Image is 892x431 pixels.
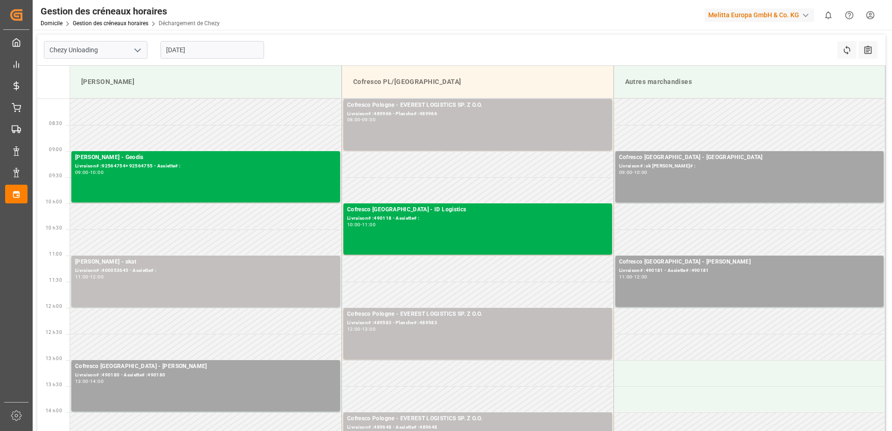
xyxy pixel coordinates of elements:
[90,275,104,279] div: 12:00
[46,199,62,204] span: 10 h 00
[89,275,90,279] div: -
[46,408,62,413] span: 14 h 00
[41,20,63,27] a: Domicile
[361,222,362,227] div: -
[73,20,148,27] a: Gestion des créneaux horaires
[362,327,376,331] div: 13:00
[75,267,336,275] div: Livraison# :400053645 - Assiette# :
[46,225,62,230] span: 10 h 30
[89,170,90,174] div: -
[619,162,880,170] div: Livraison# :ok [PERSON_NAME]# :
[349,73,606,90] div: Cofresco PL/[GEOGRAPHIC_DATA]
[46,330,62,335] span: 12 h 30
[347,101,608,110] div: Cofresco Pologne - EVEREST LOGISTICS SP. Z O.O.
[347,118,361,122] div: 08:00
[77,73,334,90] div: [PERSON_NAME]
[704,6,818,24] button: Melitta Europa GmbH & Co. KG
[46,356,62,361] span: 13 h 00
[361,327,362,331] div: -
[634,170,648,174] div: 10:00
[619,170,633,174] div: 09:00
[90,170,104,174] div: 10:00
[634,275,648,279] div: 12:00
[75,153,336,162] div: [PERSON_NAME] - Geodis
[46,304,62,309] span: 12 h 00
[75,379,89,383] div: 13:00
[619,153,880,162] div: Cofresco [GEOGRAPHIC_DATA] - [GEOGRAPHIC_DATA]
[130,43,144,57] button: Ouvrir le menu
[90,379,104,383] div: 14:00
[619,275,633,279] div: 11:00
[75,362,336,371] div: Cofresco [GEOGRAPHIC_DATA] - [PERSON_NAME]
[619,257,880,267] div: Cofresco [GEOGRAPHIC_DATA] - [PERSON_NAME]
[347,110,608,118] div: Livraison# :489966 - Planche# :489966
[75,257,336,267] div: [PERSON_NAME] - skat
[49,121,62,126] span: 08:30
[75,371,336,379] div: Livraison# :490180 - Assiette# :490180
[347,319,608,327] div: Livraison# :489583 - Planche# :489583
[619,267,880,275] div: Livraison# :490181 - Assiette# :490181
[347,205,608,215] div: Cofresco [GEOGRAPHIC_DATA] - ID Logistics
[632,170,634,174] div: -
[44,41,147,59] input: Type à rechercher/sélectionner
[621,73,878,90] div: Autres marchandises
[839,5,860,26] button: Centre d’aide
[362,118,376,122] div: 09:00
[347,215,608,222] div: Livraison# :490118 - Assiette# :
[49,251,62,257] span: 11:00
[347,327,361,331] div: 12:00
[49,278,62,283] span: 11:30
[75,162,336,170] div: Livraison# :92564754+ 92564755 - Assiette# :
[362,222,376,227] div: 11:00
[75,275,89,279] div: 11:00
[160,41,264,59] input: JJ-MM-AAAA
[708,10,799,20] font: Melitta Europa GmbH & Co. KG
[46,382,62,387] span: 13 h 30
[361,118,362,122] div: -
[347,310,608,319] div: Cofresco Pologne - EVEREST LOGISTICS SP. Z O.O.
[41,4,220,18] div: Gestion des créneaux horaires
[632,275,634,279] div: -
[347,414,608,424] div: Cofresco Pologne - EVEREST LOGISTICS SP. Z O.O.
[49,173,62,178] span: 09:30
[347,222,361,227] div: 10:00
[49,147,62,152] span: 09:00
[818,5,839,26] button: Afficher 0 nouvelles notifications
[89,379,90,383] div: -
[75,170,89,174] div: 09:00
